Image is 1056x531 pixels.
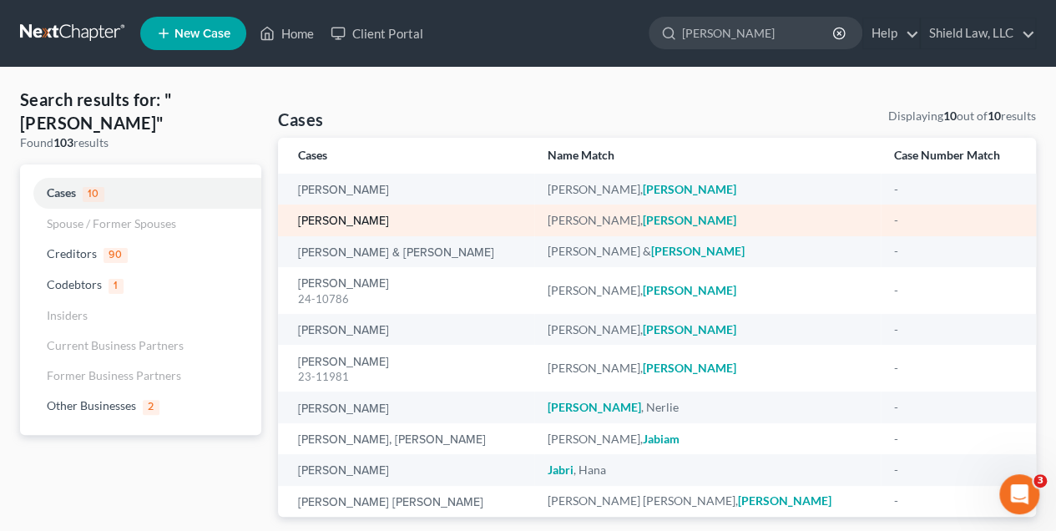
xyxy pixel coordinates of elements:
a: [PERSON_NAME] [298,278,389,290]
a: Creditors90 [20,239,261,270]
div: [PERSON_NAME] & [548,243,867,260]
a: Help [863,18,919,48]
div: 23-11981 [298,369,521,385]
span: 90 [104,248,128,263]
div: - [894,493,1016,509]
input: Search by name... [682,18,835,48]
em: [PERSON_NAME] [643,182,736,196]
a: Client Portal [322,18,431,48]
div: 24-10786 [298,291,521,307]
div: , Hana [548,462,867,478]
em: [PERSON_NAME] [643,322,736,336]
span: Current Business Partners [47,338,184,352]
h4: Cases [278,108,323,131]
div: , Nerlie [548,399,867,416]
span: Creditors [47,246,97,260]
a: Codebtors1 [20,270,261,301]
th: Cases [278,138,534,174]
a: [PERSON_NAME] [298,325,389,336]
a: Current Business Partners [20,331,261,361]
div: [PERSON_NAME], [548,360,867,377]
em: [PERSON_NAME] [643,213,736,227]
em: Jabri [548,463,573,477]
a: [PERSON_NAME], [PERSON_NAME] [298,434,486,446]
h4: Search results for: "[PERSON_NAME]" [20,88,261,134]
span: 3 [1033,474,1047,488]
strong: 10 [988,109,1001,123]
em: [PERSON_NAME] [738,493,831,508]
a: Insiders [20,301,261,331]
strong: 103 [53,135,73,149]
em: [PERSON_NAME] [651,244,745,258]
a: [PERSON_NAME] [298,357,389,368]
a: Former Business Partners [20,361,261,391]
th: Name Match [534,138,881,174]
span: Former Business Partners [47,368,181,382]
span: 2 [143,400,159,415]
a: [PERSON_NAME] [298,403,389,415]
a: [PERSON_NAME] [298,465,389,477]
span: New Case [174,28,230,40]
div: - [894,243,1016,260]
span: Other Businesses [47,398,136,412]
div: [PERSON_NAME], [548,181,867,198]
div: Found results [20,134,261,151]
span: Spouse / Former Spouses [47,216,176,230]
span: Codebtors [47,277,102,291]
em: [PERSON_NAME] [643,283,736,297]
div: [PERSON_NAME], [548,282,867,299]
div: - [894,181,1016,198]
div: Displaying out of results [888,108,1036,124]
div: [PERSON_NAME], [548,431,867,448]
a: Cases10 [20,178,261,209]
div: - [894,431,1016,448]
a: Other Businesses2 [20,391,261,422]
a: [PERSON_NAME] & [PERSON_NAME] [298,247,494,259]
div: [PERSON_NAME] [PERSON_NAME], [548,493,867,509]
a: [PERSON_NAME] [PERSON_NAME] [298,497,483,508]
div: [PERSON_NAME], [548,212,867,229]
a: Shield Law, LLC [921,18,1035,48]
div: - [894,399,1016,416]
div: - [894,360,1016,377]
em: [PERSON_NAME] [643,361,736,375]
a: [PERSON_NAME] [298,185,389,196]
span: 1 [109,279,124,294]
div: [PERSON_NAME], [548,321,867,338]
span: Insiders [47,308,88,322]
a: Spouse / Former Spouses [20,209,261,239]
span: 10 [83,187,104,202]
div: - [894,462,1016,478]
strong: 10 [943,109,957,123]
span: Cases [47,185,76,200]
th: Case Number Match [881,138,1036,174]
div: - [894,212,1016,229]
iframe: Intercom live chat [999,474,1039,514]
div: - [894,321,1016,338]
a: [PERSON_NAME] [298,215,389,227]
div: - [894,282,1016,299]
em: [PERSON_NAME] [548,400,641,414]
em: Jabiam [643,432,680,446]
a: Home [251,18,322,48]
